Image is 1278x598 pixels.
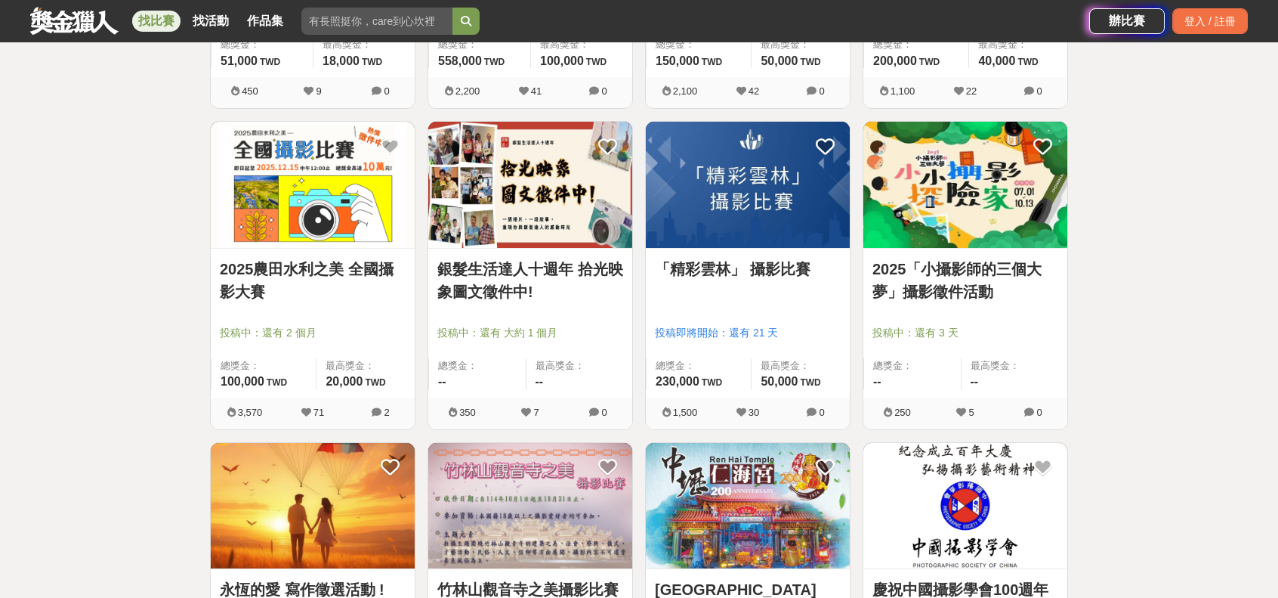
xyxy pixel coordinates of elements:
a: 2025「小攝影師的三個大夢」攝影徵件活動 [872,258,1058,303]
span: 0 [819,85,824,97]
img: Cover Image [211,443,415,569]
span: 投稿中：還有 大約 1 個月 [437,325,623,341]
span: TWD [702,57,722,67]
span: 1,500 [673,407,698,418]
span: 22 [966,85,977,97]
a: Cover Image [646,122,850,249]
span: 總獎金： [873,358,952,373]
span: 40,000 [978,54,1015,67]
a: Cover Image [646,443,850,570]
img: Cover Image [646,122,850,248]
span: 最高獎金： [971,358,1059,373]
img: Cover Image [428,443,632,569]
a: Cover Image [211,443,415,570]
a: Cover Image [863,443,1067,570]
span: 50,000 [761,54,798,67]
span: 50,000 [761,375,798,388]
span: 總獎金： [438,37,521,52]
span: 350 [459,407,476,418]
span: 最高獎金： [536,358,624,373]
a: 找比賽 [132,11,181,32]
span: 100,000 [540,54,584,67]
span: 2,200 [455,85,480,97]
span: 450 [242,85,258,97]
a: Cover Image [428,443,632,570]
span: 總獎金： [221,37,304,52]
span: 最高獎金： [326,358,406,373]
a: Cover Image [428,122,632,249]
a: Cover Image [211,122,415,249]
span: TWD [800,57,820,67]
a: 作品集 [241,11,289,32]
img: Cover Image [211,122,415,248]
span: 558,000 [438,54,482,67]
a: 找活動 [187,11,235,32]
span: 總獎金： [438,358,517,373]
span: 20,000 [326,375,363,388]
span: TWD [1017,57,1038,67]
span: TWD [702,377,722,388]
img: Cover Image [646,443,850,569]
span: 41 [531,85,542,97]
span: 200,000 [873,54,917,67]
span: 總獎金： [656,37,742,52]
span: 0 [601,85,607,97]
span: -- [971,375,979,388]
span: TWD [484,57,505,67]
span: 最高獎金： [540,37,623,52]
span: 30 [749,407,759,418]
span: -- [873,375,881,388]
span: 0 [1036,85,1042,97]
span: 71 [313,407,324,418]
span: 150,000 [656,54,699,67]
span: 最高獎金： [978,37,1058,52]
span: 3,570 [238,407,263,418]
span: 總獎金： [221,358,307,373]
span: TWD [800,377,820,388]
span: TWD [365,377,385,388]
span: 0 [1036,407,1042,418]
span: TWD [919,57,940,67]
input: 有長照挺你，care到心坎裡！青春出手，拍出照顧 影音徵件活動 [301,8,452,35]
span: 2 [384,407,389,418]
span: TWD [260,57,280,67]
span: 100,000 [221,375,264,388]
span: 9 [316,85,321,97]
span: 2,100 [673,85,698,97]
span: 0 [819,407,824,418]
span: 51,000 [221,54,258,67]
a: 銀髮生活達人十週年 拾光映象圖文徵件中! [437,258,623,303]
span: 最高獎金： [761,37,841,52]
span: TWD [586,57,607,67]
img: Cover Image [863,122,1067,248]
a: 2025農田水利之美 全國攝影大賽 [220,258,406,303]
span: 18,000 [323,54,360,67]
img: Cover Image [863,443,1067,569]
span: 總獎金： [656,358,742,373]
span: 1,100 [891,85,915,97]
span: 投稿中：還有 2 個月 [220,325,406,341]
span: TWD [362,57,382,67]
span: -- [438,375,446,388]
span: 7 [533,407,539,418]
span: 投稿中：還有 3 天 [872,325,1058,341]
span: 0 [601,407,607,418]
a: 辦比賽 [1089,8,1165,34]
div: 登入 / 註冊 [1172,8,1248,34]
span: 投稿即將開始：還有 21 天 [655,325,841,341]
span: 230,000 [656,375,699,388]
span: TWD [267,377,287,388]
img: Cover Image [428,122,632,248]
a: Cover Image [863,122,1067,249]
a: 「精彩雲林」 攝影比賽 [655,258,841,280]
span: 5 [968,407,974,418]
span: 250 [894,407,911,418]
span: 總獎金： [873,37,959,52]
span: 42 [749,85,759,97]
span: 最高獎金： [323,37,406,52]
span: 0 [384,85,389,97]
span: 最高獎金： [761,358,841,373]
span: -- [536,375,544,388]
